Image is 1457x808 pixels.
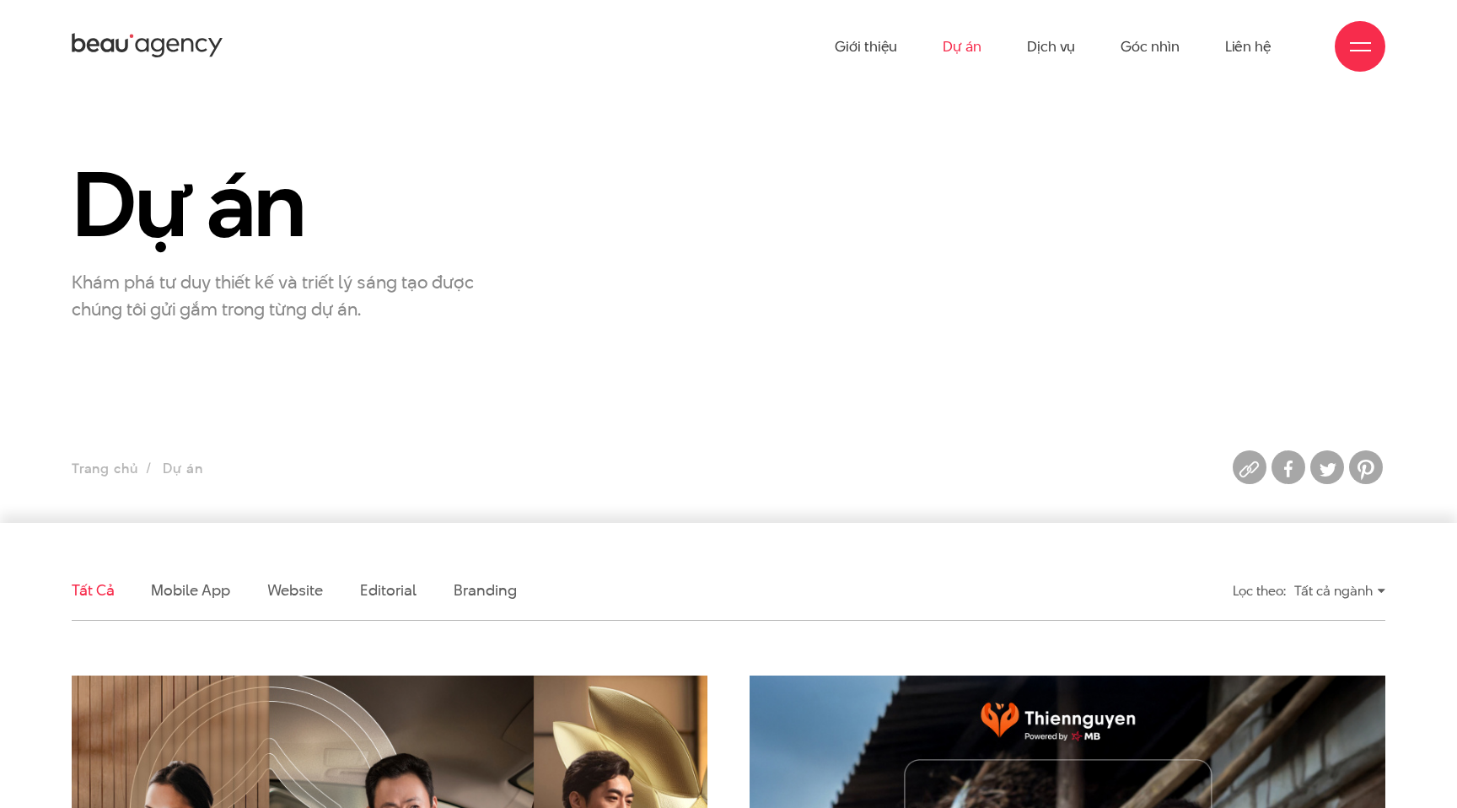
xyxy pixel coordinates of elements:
a: Tất cả [72,579,114,601]
div: Tất cả ngành [1294,576,1385,606]
p: Khám phá tư duy thiết kế và triết lý sáng tạo được chúng tôi gửi gắm trong từng dự án. [72,268,481,322]
a: Editorial [360,579,417,601]
a: Mobile app [151,579,229,601]
a: Website [267,579,323,601]
a: Trang chủ [72,459,137,478]
h1: Dự án [72,156,481,253]
a: Branding [454,579,516,601]
div: Lọc theo: [1233,576,1286,606]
